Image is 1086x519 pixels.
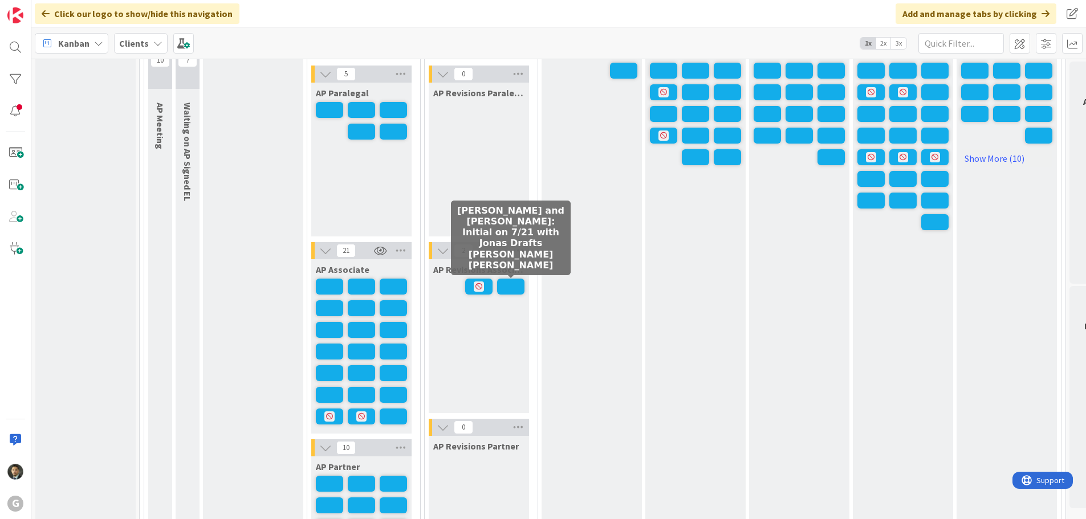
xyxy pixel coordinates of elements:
span: AP Revisions Paralegal [433,87,524,99]
span: 10 [336,441,356,455]
span: AP Meeting [154,103,166,149]
span: AP Partner [316,461,360,472]
div: Click our logo to show/hide this navigation [35,3,239,24]
div: G [7,496,23,512]
span: Waiting on AP Signed EL [182,103,193,201]
span: 0 [454,67,473,81]
span: Kanban [58,36,90,50]
b: Clients [119,38,149,49]
span: AP Revisions Associate [433,264,524,275]
a: Show More (10) [961,149,1052,167]
img: Visit kanbanzone.com [7,7,23,23]
span: 0 [454,420,473,434]
span: 1x [860,38,876,49]
span: AP Associate [316,264,369,275]
span: AP Revisions Partner [433,440,519,452]
span: 21 [336,244,356,258]
input: Quick Filter... [918,33,1004,54]
span: 2x [876,38,891,49]
span: Support [24,2,52,15]
h5: [PERSON_NAME] and [PERSON_NAME]: Initial on 7/21 with Jonas Drafts [PERSON_NAME] [PERSON_NAME] [455,205,566,271]
img: CG [7,464,23,480]
div: Add and manage tabs by clicking [896,3,1056,24]
span: 5 [336,67,356,81]
span: AP Paralegal [316,87,369,99]
span: 3x [891,38,906,49]
span: 10 [151,54,170,67]
span: 7 [178,54,197,67]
